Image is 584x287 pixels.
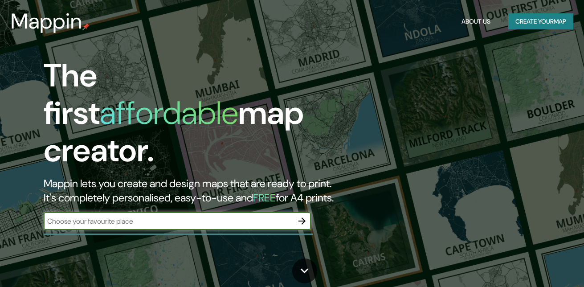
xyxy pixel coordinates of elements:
[508,13,573,30] button: Create yourmap
[458,13,494,30] button: About Us
[44,176,336,205] h2: Mappin lets you create and design maps that are ready to print. It's completely personalised, eas...
[11,9,82,34] h3: Mappin
[253,191,276,205] h5: FREE
[44,57,336,176] h1: The first map creator.
[82,23,90,30] img: mappin-pin
[100,92,238,134] h1: affordable
[44,216,293,226] input: Choose your favourite place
